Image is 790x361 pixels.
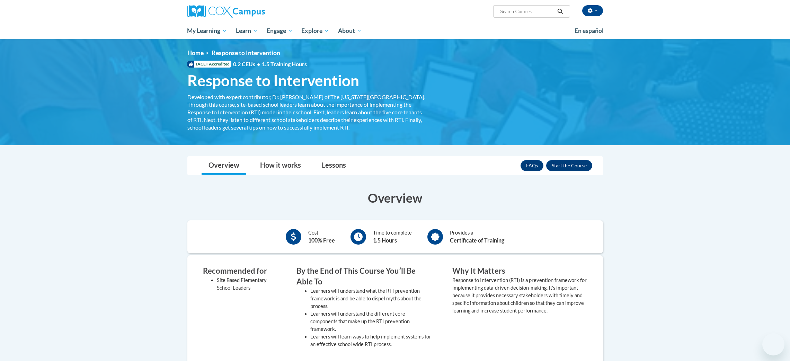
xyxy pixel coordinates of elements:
a: How it works [253,157,308,175]
li: Learners will understand the different core components that make up the RTI prevention framework. [310,310,432,333]
a: About [334,23,366,39]
span: • [257,61,260,67]
div: Cost [308,229,335,245]
a: My Learning [183,23,232,39]
span: Learn [236,27,258,35]
b: 1.5 Hours [373,237,397,244]
b: Certificate of Training [450,237,504,244]
b: 100% Free [308,237,335,244]
span: My Learning [187,27,227,35]
h3: Overview [187,189,603,206]
button: Search [555,7,565,16]
a: Overview [202,157,246,175]
button: Account Settings [582,5,603,16]
li: Learners will understand what the RTI prevention framework is and be able to dispel myths about t... [310,287,432,310]
h3: Recommended for [203,266,276,276]
li: Site Based Elementary School Leaders [217,276,276,292]
span: 1.5 Training Hours [262,61,307,67]
a: Learn [231,23,262,39]
div: Provides a [450,229,504,245]
span: 0.2 CEUs [233,60,307,68]
img: Cox Campus [187,5,265,18]
a: Home [187,49,204,56]
button: Enroll [546,160,592,171]
h3: Why It Matters [452,266,587,276]
div: Main menu [177,23,613,39]
div: Time to complete [373,229,412,245]
input: Search Courses [499,7,555,16]
a: Explore [297,23,334,39]
h3: By the End of This Course Youʹll Be Able To [296,266,432,287]
span: En español [575,27,604,34]
a: En español [570,24,608,38]
div: Developed with expert contributor, Dr. [PERSON_NAME] of The [US_STATE][GEOGRAPHIC_DATA]. Through ... [187,93,426,131]
a: Cox Campus [187,5,319,18]
span: IACET Accredited [187,61,231,68]
iframe: Button to launch messaging window [762,333,784,355]
span: Explore [301,27,329,35]
span: About [338,27,362,35]
a: Lessons [315,157,353,175]
span: Response to Intervention [187,71,359,90]
a: Engage [262,23,297,39]
value: Response to Intervention (RTI) is a prevention framework for implementing data-driven decision-ma... [452,277,587,314]
a: FAQs [521,160,543,171]
span: Response to Intervention [212,49,280,56]
span: Engage [267,27,293,35]
li: Learners will learn ways to help implement systems for an effective school wide RTI process. [310,333,432,348]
